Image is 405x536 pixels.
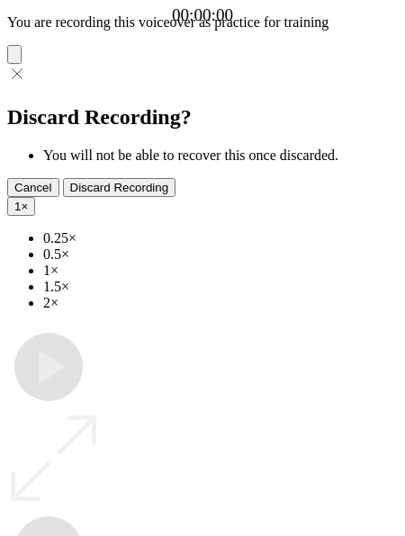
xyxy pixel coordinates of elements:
li: 1.5× [43,279,398,295]
button: Discard Recording [63,178,176,197]
h2: Discard Recording? [7,105,398,130]
li: 2× [43,295,398,311]
li: You will not be able to recover this once discarded. [43,147,398,164]
button: 1× [7,197,35,216]
li: 0.5× [43,246,398,263]
button: Cancel [7,178,59,197]
a: 00:00:00 [172,5,233,25]
li: 0.25× [43,230,398,246]
li: 1× [43,263,398,279]
p: You are recording this voiceover as practice for training [7,14,398,31]
span: 1 [14,200,21,213]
